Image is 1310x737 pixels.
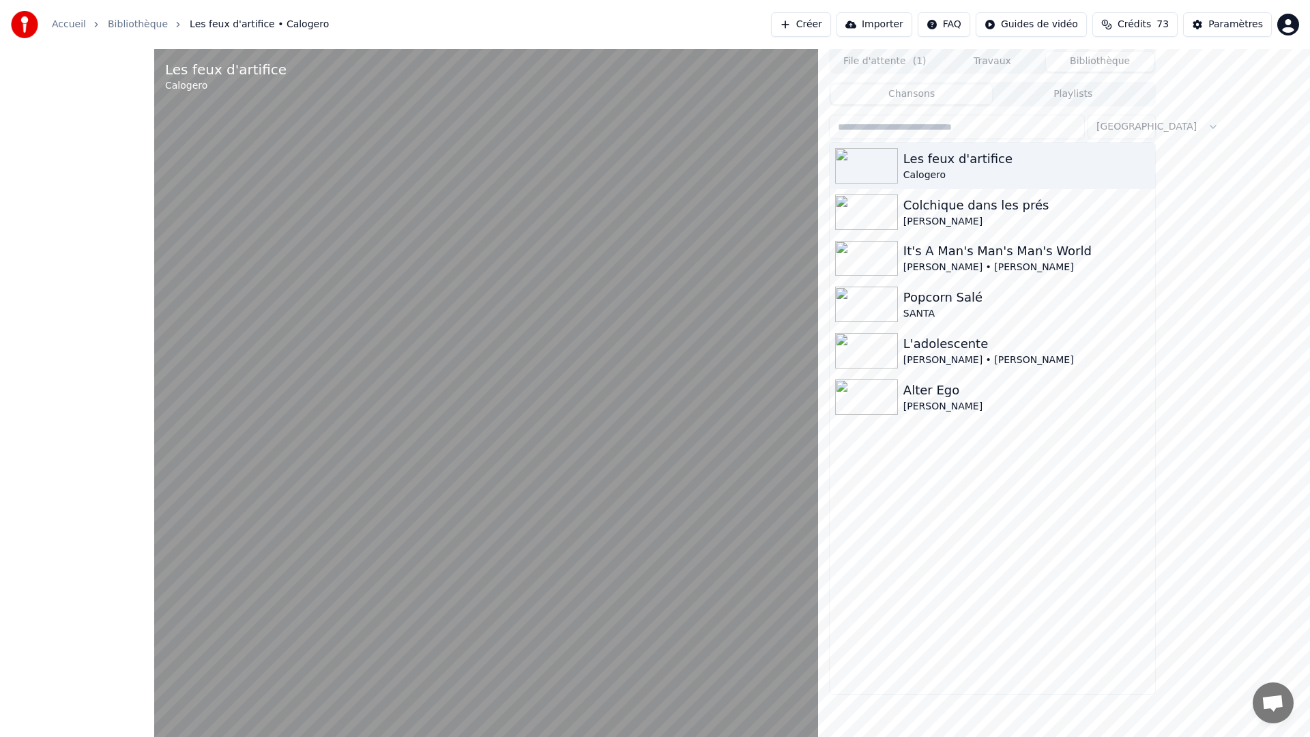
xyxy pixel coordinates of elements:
button: Travaux [939,52,1047,72]
button: Chansons [831,85,993,104]
div: SANTA [903,307,1150,321]
span: [GEOGRAPHIC_DATA] [1096,120,1197,134]
div: [PERSON_NAME] [903,215,1150,229]
button: Playlists [992,85,1154,104]
span: Crédits [1118,18,1151,31]
div: Colchique dans les prés [903,196,1150,215]
div: [PERSON_NAME] • [PERSON_NAME] [903,353,1150,367]
button: FAQ [918,12,970,37]
div: It's A Man's Man's Man's World [903,242,1150,261]
button: Paramètres [1183,12,1272,37]
button: Crédits73 [1092,12,1178,37]
a: Bibliothèque [108,18,168,31]
a: Accueil [52,18,86,31]
div: [PERSON_NAME] • [PERSON_NAME] [903,261,1150,274]
div: Ouvrir le chat [1253,682,1294,723]
nav: breadcrumb [52,18,329,31]
div: Alter Ego [903,381,1150,400]
div: [PERSON_NAME] [903,400,1150,414]
button: Guides de vidéo [976,12,1087,37]
div: Les feux d'artifice [165,60,287,79]
button: Importer [836,12,912,37]
div: L'adolescente [903,334,1150,353]
div: Calogero [903,169,1150,182]
button: Créer [771,12,831,37]
img: youka [11,11,38,38]
button: File d'attente [831,52,939,72]
div: Les feux d'artifice [903,149,1150,169]
div: Calogero [165,79,287,93]
div: Paramètres [1208,18,1263,31]
span: ( 1 ) [913,55,927,68]
div: Popcorn Salé [903,288,1150,307]
span: 73 [1156,18,1169,31]
button: Bibliothèque [1046,52,1154,72]
span: Les feux d'artifice • Calogero [190,18,329,31]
